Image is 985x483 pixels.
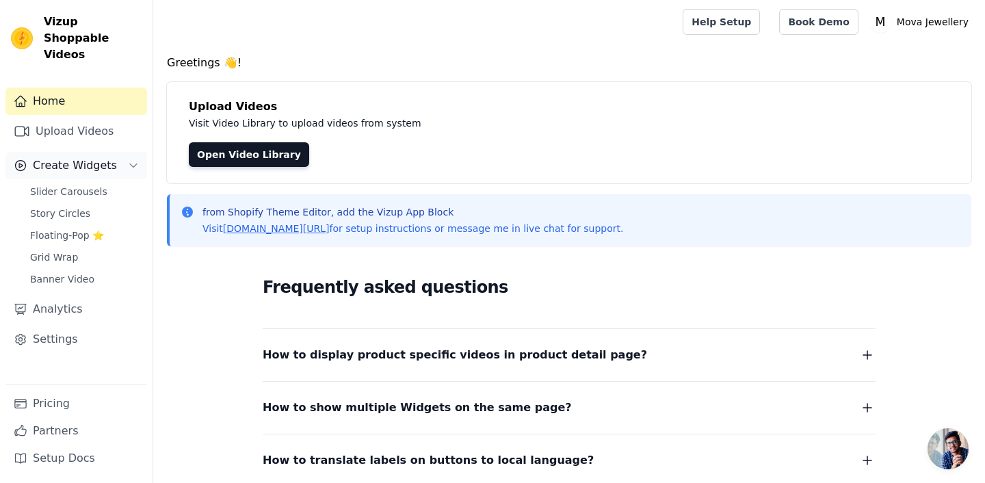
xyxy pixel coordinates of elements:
h4: Greetings 👋! [167,55,971,71]
a: Setup Docs [5,445,147,472]
span: Slider Carousels [30,185,107,198]
a: Help Setup [683,9,760,35]
span: Floating-Pop ⭐ [30,229,104,242]
button: How to display product specific videos in product detail page? [263,345,876,365]
a: Story Circles [22,204,147,223]
a: Floating-Pop ⭐ [22,226,147,245]
a: Settings [5,326,147,353]
a: Banner Video [22,270,147,289]
button: M Mova Jewellery [869,10,974,34]
h4: Upload Videos [189,99,949,115]
a: Book Demo [779,9,858,35]
a: Open Video Library [189,142,309,167]
h2: Frequently asked questions [263,274,876,301]
text: M [875,15,885,29]
a: Grid Wrap [22,248,147,267]
span: How to translate labels on buttons to local language? [263,451,594,470]
img: Vizup [11,27,33,49]
a: Open chat [928,428,969,469]
a: Upload Videos [5,118,147,145]
button: How to show multiple Widgets on the same page? [263,398,876,417]
a: Slider Carousels [22,182,147,201]
button: How to translate labels on buttons to local language? [263,451,876,470]
span: Banner Video [30,272,94,286]
span: Create Widgets [33,157,117,174]
span: How to show multiple Widgets on the same page? [263,398,572,417]
a: Analytics [5,296,147,323]
p: from Shopify Theme Editor, add the Vizup App Block [202,205,623,219]
span: Vizup Shoppable Videos [44,14,142,63]
a: Pricing [5,390,147,417]
p: Mova Jewellery [891,10,974,34]
a: Partners [5,417,147,445]
span: Grid Wrap [30,250,78,264]
a: [DOMAIN_NAME][URL] [223,223,330,234]
a: Home [5,88,147,115]
button: Create Widgets [5,152,147,179]
p: Visit Video Library to upload videos from system [189,115,802,131]
span: Story Circles [30,207,90,220]
p: Visit for setup instructions or message me in live chat for support. [202,222,623,235]
span: How to display product specific videos in product detail page? [263,345,647,365]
